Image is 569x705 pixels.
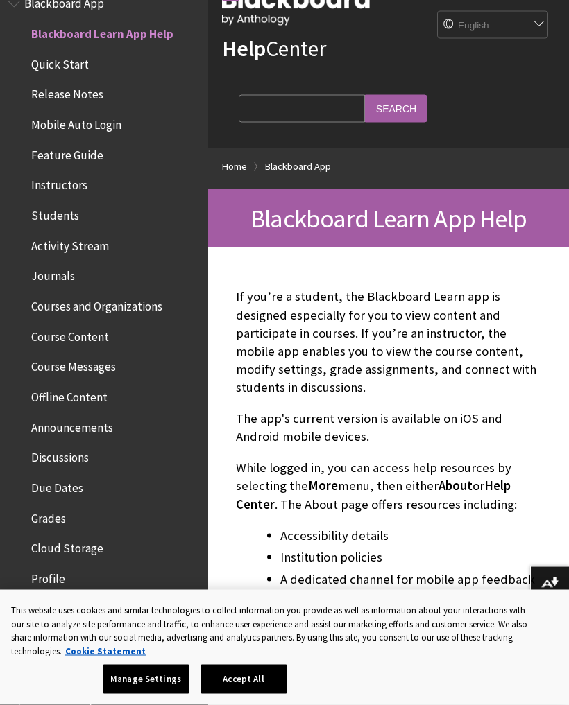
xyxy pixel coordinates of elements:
[103,665,189,694] button: Manage Settings
[308,478,338,494] span: More
[31,23,173,42] span: Blackboard Learn App Help
[280,548,541,567] li: Institution policies
[31,114,121,132] span: Mobile Auto Login
[31,235,109,254] span: Activity Stream
[31,266,75,284] span: Journals
[31,537,103,556] span: Cloud Storage
[31,53,89,72] span: Quick Start
[65,645,146,657] a: More information about your privacy, opens in a new tab
[222,158,247,175] a: Home
[250,202,527,234] span: Blackboard Learn App Help
[31,386,108,405] span: Offline Content
[31,568,65,586] span: Profile
[236,478,511,512] span: Help Center
[236,459,541,514] p: While logged in, you can access help resources by selecting the menu, then either or . The About ...
[31,175,87,193] span: Instructors
[31,417,113,435] span: Announcements
[31,84,103,103] span: Release Notes
[201,665,287,694] button: Accept All
[31,446,89,465] span: Discussions
[31,507,66,526] span: Grades
[31,477,83,496] span: Due Dates
[222,35,266,62] strong: Help
[11,604,529,658] div: This website uses cookies and similar technologies to collect information you provide as well as ...
[236,410,541,446] p: The app's current version is available on iOS and Android mobile devices.
[439,478,473,494] span: About
[31,144,103,163] span: Feature Guide
[31,326,109,345] span: Course Content
[280,570,541,589] li: A dedicated channel for mobile app feedback
[222,35,326,62] a: HelpCenter
[438,12,549,40] select: Site Language Selector
[31,295,162,314] span: Courses and Organizations
[365,95,427,122] input: Search
[31,204,79,223] span: Students
[31,356,116,375] span: Course Messages
[236,288,541,397] p: If you’re a student, the Blackboard Learn app is designed especially for you to view content and ...
[280,526,541,546] li: Accessibility details
[265,158,331,175] a: Blackboard App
